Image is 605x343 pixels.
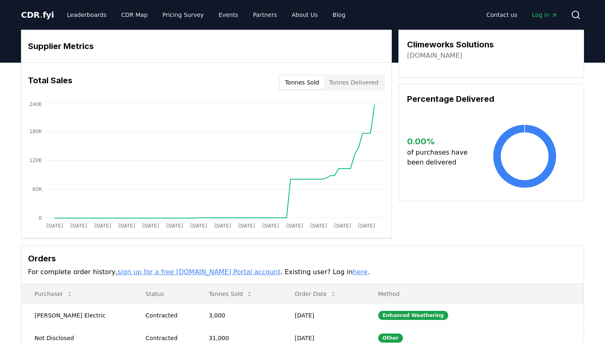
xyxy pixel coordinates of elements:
a: here [353,268,368,276]
tspan: [DATE] [334,223,351,229]
a: [DOMAIN_NAME] [407,51,462,61]
span: . [40,10,43,20]
a: CDR.fyi [21,9,54,21]
tspan: [DATE] [142,223,159,229]
h3: Orders [28,252,577,265]
button: Order Date [288,286,343,302]
h3: Percentage Delivered [407,93,575,105]
tspan: [DATE] [286,223,303,229]
tspan: [DATE] [310,223,327,229]
p: Method [372,290,577,298]
nav: Main [60,7,352,22]
div: Contracted [146,311,189,320]
a: Leaderboards [60,7,113,22]
a: Pricing Survey [156,7,210,22]
a: CDR Map [115,7,154,22]
tspan: 180K [29,129,42,134]
tspan: [DATE] [94,223,111,229]
tspan: [DATE] [358,223,375,229]
span: Log in [532,11,558,19]
a: sign up for a free [DOMAIN_NAME] Portal account [118,268,281,276]
span: CDR fyi [21,10,54,20]
a: Events [212,7,244,22]
a: Log in [526,7,564,22]
button: Tonnes Sold [202,286,259,302]
tspan: [DATE] [166,223,183,229]
div: Enhanced Weathering [378,311,449,320]
tspan: [DATE] [214,223,231,229]
tspan: [DATE] [262,223,279,229]
h3: 0.00 % [407,135,474,148]
tspan: [DATE] [70,223,87,229]
a: Contact us [480,7,524,22]
h3: Climeworks Solutions [407,38,494,51]
p: For complete order history, . Existing user? Log in . [28,267,577,277]
a: About Us [285,7,324,22]
h3: Total Sales [28,74,72,91]
div: Other [378,334,403,343]
nav: Main [480,7,564,22]
button: Tonnes Sold [280,76,324,89]
a: Blog [326,7,352,22]
button: Purchaser [28,286,79,302]
a: Partners [247,7,284,22]
div: Contracted [146,334,189,342]
td: 3,000 [195,304,282,327]
tspan: 60K [33,186,42,192]
p: Status [139,290,189,298]
td: [DATE] [282,304,365,327]
td: [PERSON_NAME] Electric [21,304,133,327]
tspan: [DATE] [119,223,135,229]
tspan: [DATE] [47,223,63,229]
tspan: 240K [29,101,42,107]
p: of purchases have been delivered [407,148,474,167]
tspan: [DATE] [190,223,207,229]
button: Tonnes Delivered [324,76,383,89]
h3: Supplier Metrics [28,40,385,52]
tspan: 0 [39,215,42,221]
tspan: [DATE] [238,223,255,229]
tspan: 120K [29,157,42,163]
